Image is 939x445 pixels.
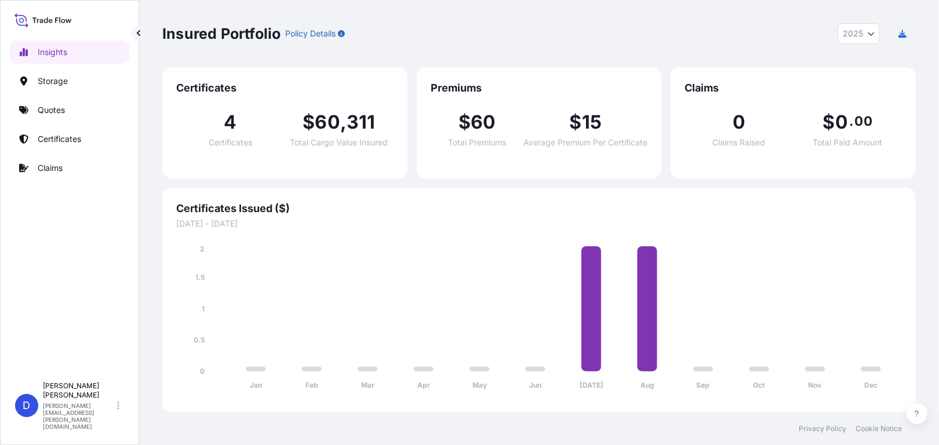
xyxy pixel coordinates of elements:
tspan: [DATE] [580,381,603,390]
tspan: Aug [640,381,654,390]
tspan: Jan [250,381,262,390]
span: 0 [733,113,745,132]
span: 00 [855,116,872,126]
span: 15 [582,113,602,132]
tspan: Dec [864,381,878,390]
span: Certificates Issued ($) [176,202,902,216]
a: Certificates [10,127,129,151]
span: Total Cargo Value Insured [290,138,388,147]
span: 4 [224,113,237,132]
p: Storage [38,75,68,87]
span: 60 [471,113,496,132]
span: Premiums [431,81,648,95]
tspan: Nov [809,381,822,390]
a: Insights [10,41,129,64]
span: , [340,113,347,132]
span: 2025 [843,28,863,39]
tspan: Sep [697,381,710,390]
p: Quotes [38,104,65,116]
span: Certificates [209,138,252,147]
p: Certificates [38,133,81,145]
button: Year Selector [838,23,880,44]
tspan: 0.5 [194,335,205,344]
span: D [23,400,31,411]
a: Claims [10,156,129,180]
p: [PERSON_NAME] [PERSON_NAME] [43,381,115,400]
tspan: Jun [529,381,541,390]
span: [DATE] - [DATE] [176,218,902,229]
tspan: Oct [754,381,766,390]
a: Privacy Policy [799,424,846,433]
tspan: Feb [305,381,318,390]
p: Claims [38,162,63,174]
span: Total Paid Amount [813,138,882,147]
tspan: Mar [361,381,374,390]
span: Claims Raised [713,138,766,147]
tspan: 1 [202,304,205,313]
span: $ [303,113,315,132]
span: . [849,116,853,126]
a: Cookie Notice [856,424,902,433]
p: Insured Portfolio [162,24,281,43]
span: Claims [685,81,902,95]
span: $ [823,113,835,132]
span: $ [458,113,471,132]
p: Policy Details [285,28,336,39]
a: Storage [10,70,129,93]
span: 60 [315,113,340,132]
p: Insights [38,46,67,58]
span: Certificates [176,81,394,95]
tspan: Apr [417,381,430,390]
a: Quotes [10,99,129,122]
span: 0 [835,113,848,132]
span: Total Premiums [448,138,506,147]
tspan: 1.5 [195,273,205,282]
tspan: 2 [200,245,205,253]
span: 311 [347,113,376,132]
span: $ [570,113,582,132]
tspan: 0 [200,367,205,375]
tspan: May [472,381,487,390]
span: Average Premium Per Certificate [523,138,647,147]
p: [PERSON_NAME][EMAIL_ADDRESS][PERSON_NAME][DOMAIN_NAME] [43,402,115,430]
